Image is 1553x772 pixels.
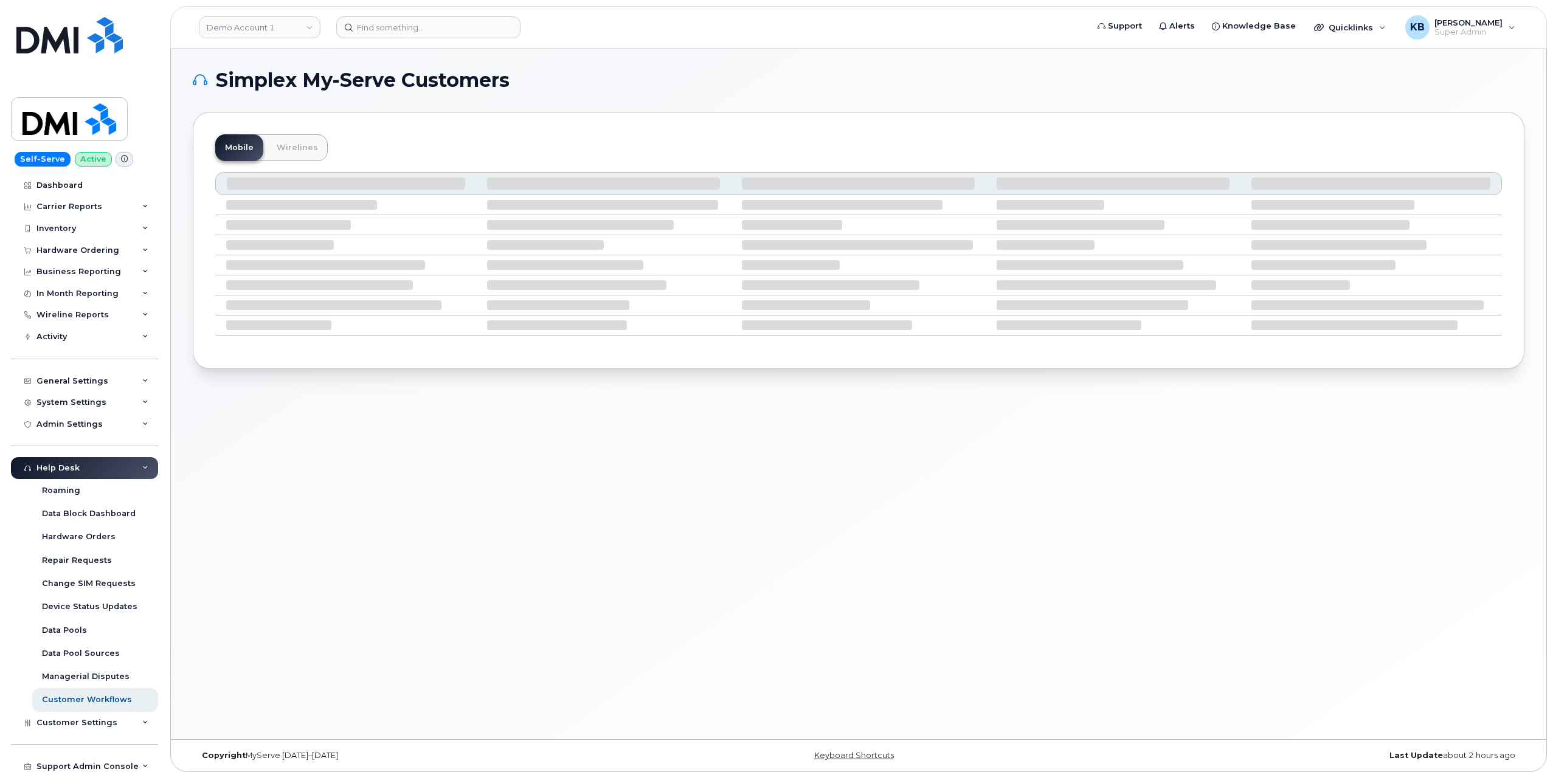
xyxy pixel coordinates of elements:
[202,751,246,760] strong: Copyright
[193,751,637,760] div: MyServe [DATE]–[DATE]
[215,134,263,161] a: Mobile
[267,134,328,161] a: Wirelines
[1081,751,1524,760] div: about 2 hours ago
[814,751,894,760] a: Keyboard Shortcuts
[1389,751,1443,760] strong: Last Update
[216,71,510,89] span: Simplex My-Serve Customers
